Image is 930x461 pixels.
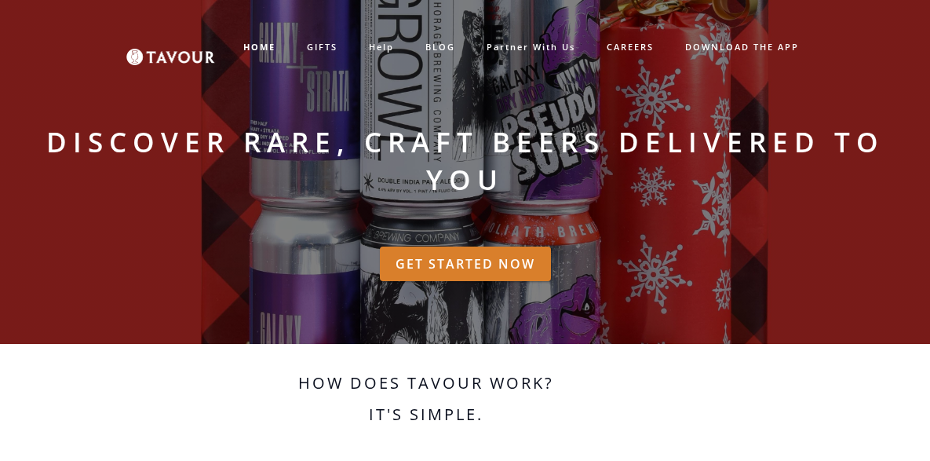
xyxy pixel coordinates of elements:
[243,41,275,53] strong: HOME
[353,35,410,60] a: help
[12,123,918,199] strong: Discover rare, craft beers delivered to you
[380,247,551,281] a: GET STARTED NOW
[591,35,669,60] a: CAREERS
[228,35,291,60] a: HOME
[202,368,650,446] h2: How does Tavour work? It's simple.
[410,35,471,60] a: BLOG
[291,35,353,60] a: GIFTS
[669,35,815,60] a: DOWNLOAD THE APP
[471,35,591,60] a: partner with us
